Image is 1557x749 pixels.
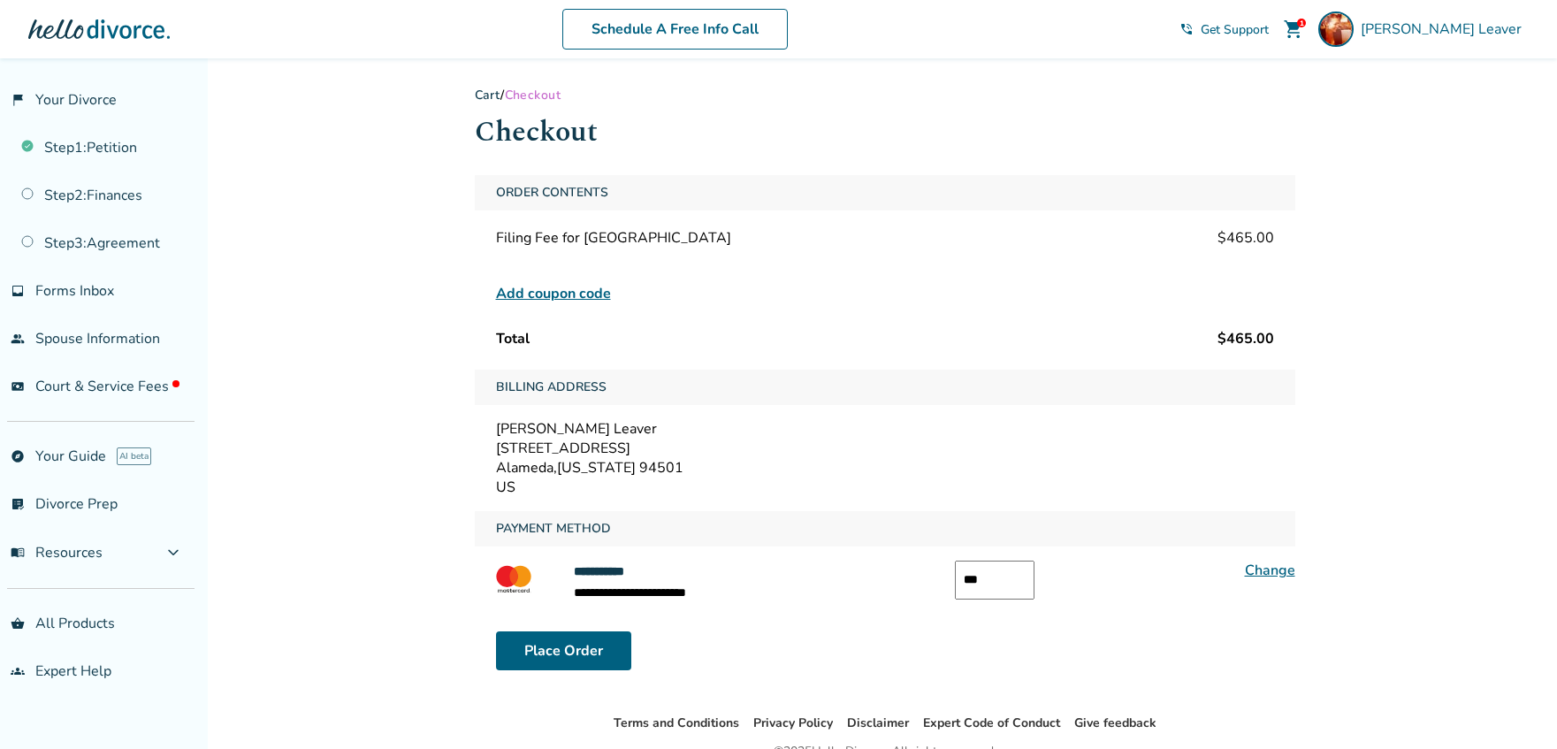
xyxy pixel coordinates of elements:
a: Terms and Conditions [614,715,739,731]
li: Disclaimer [847,713,909,734]
span: Filing Fee for [GEOGRAPHIC_DATA] [496,228,731,248]
span: people [11,332,25,346]
a: Cart [475,87,501,103]
iframe: Chat Widget [1469,664,1557,749]
span: [PERSON_NAME] Leaver [1361,19,1529,39]
a: Schedule A Free Info Call [562,9,788,50]
span: Forms Inbox [35,281,114,301]
span: $465.00 [1217,228,1274,248]
span: menu_book [11,546,25,560]
li: Give feedback [1074,713,1156,734]
span: Total [496,329,530,348]
img: MASTERCARD [475,561,553,598]
span: universal_currency_alt [11,379,25,394]
a: Change [1245,561,1295,580]
span: expand_more [163,542,184,563]
h1: Checkout [475,111,1295,154]
span: shopping_cart [1283,19,1304,40]
span: Court & Service Fees [35,377,179,396]
a: Expert Code of Conduct [923,715,1060,731]
span: list_alt_check [11,497,25,511]
div: / [475,87,1295,103]
div: US [496,478,1274,497]
span: Checkout [505,87,561,103]
div: Alameda , [US_STATE] 94501 [496,458,1274,478]
span: Billing Address [489,370,614,405]
span: Add coupon code [496,283,611,304]
button: Place Order [496,631,631,670]
span: explore [11,449,25,463]
span: Get Support [1201,21,1269,38]
span: Payment Method [489,511,618,546]
span: inbox [11,284,25,298]
a: phone_in_talkGet Support [1179,21,1269,38]
span: phone_in_talk [1179,22,1194,36]
span: Resources [11,543,103,562]
span: groups [11,664,25,678]
div: [STREET_ADDRESS] [496,439,1274,458]
span: Order Contents [489,175,615,210]
span: AI beta [117,447,151,465]
div: [PERSON_NAME] Leaver [496,419,1274,439]
span: shopping_basket [11,616,25,631]
div: 1 [1297,19,1306,27]
img: Jaclyn Leaver [1318,11,1354,47]
span: $465.00 [1217,329,1274,348]
span: flag_2 [11,93,25,107]
a: Privacy Policy [753,715,833,731]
